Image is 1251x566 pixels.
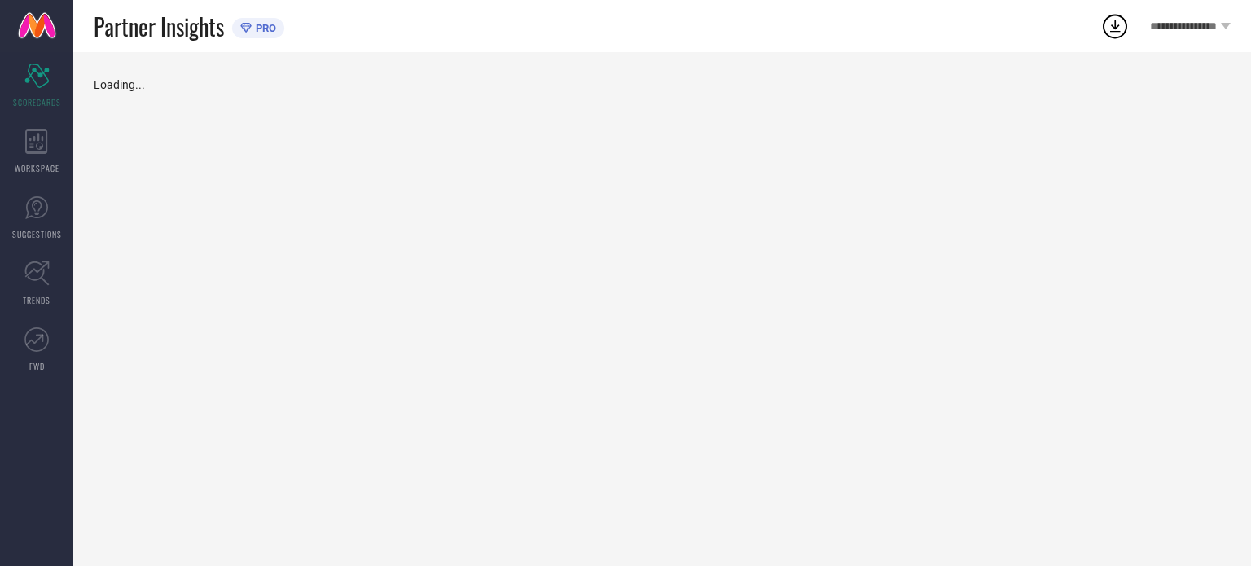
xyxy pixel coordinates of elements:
[12,228,62,240] span: SUGGESTIONS
[13,96,61,108] span: SCORECARDS
[94,10,224,43] span: Partner Insights
[252,22,276,34] span: PRO
[29,360,45,372] span: FWD
[1100,11,1130,41] div: Open download list
[15,162,59,174] span: WORKSPACE
[94,78,145,91] span: Loading...
[23,294,50,306] span: TRENDS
